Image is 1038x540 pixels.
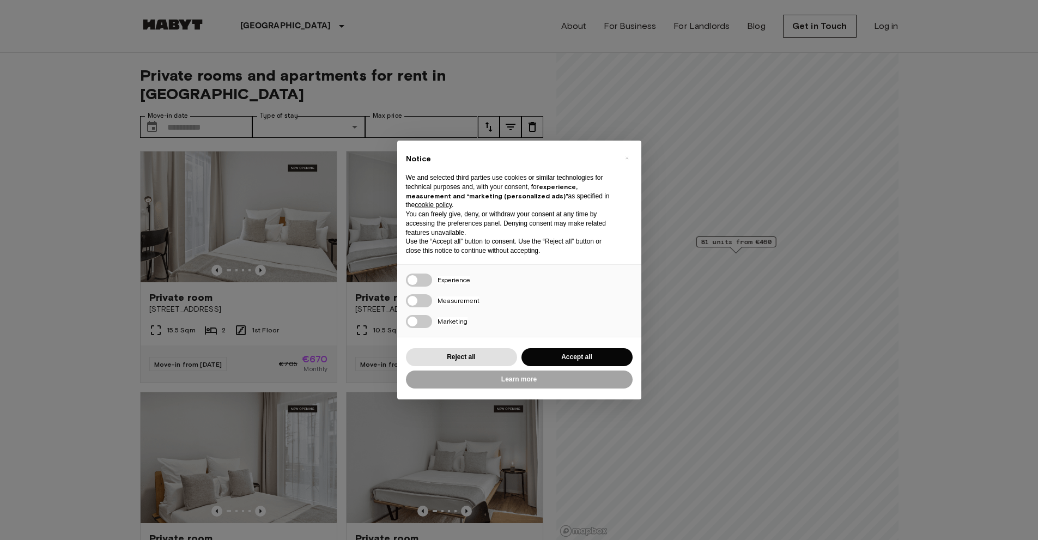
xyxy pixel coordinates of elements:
span: Measurement [438,296,479,305]
button: Close this notice [618,149,636,167]
p: Use the “Accept all” button to consent. Use the “Reject all” button or close this notice to conti... [406,237,615,256]
button: Reject all [406,348,517,366]
p: We and selected third parties use cookies or similar technologies for technical purposes and, wit... [406,173,615,210]
span: Marketing [438,317,468,325]
button: Learn more [406,371,633,389]
h2: Notice [406,154,615,165]
span: × [625,151,629,165]
button: Accept all [521,348,633,366]
strong: experience, measurement and “marketing (personalized ads)” [406,183,578,200]
p: You can freely give, deny, or withdraw your consent at any time by accessing the preferences pane... [406,210,615,237]
span: Experience [438,276,470,284]
a: cookie policy [415,201,452,209]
